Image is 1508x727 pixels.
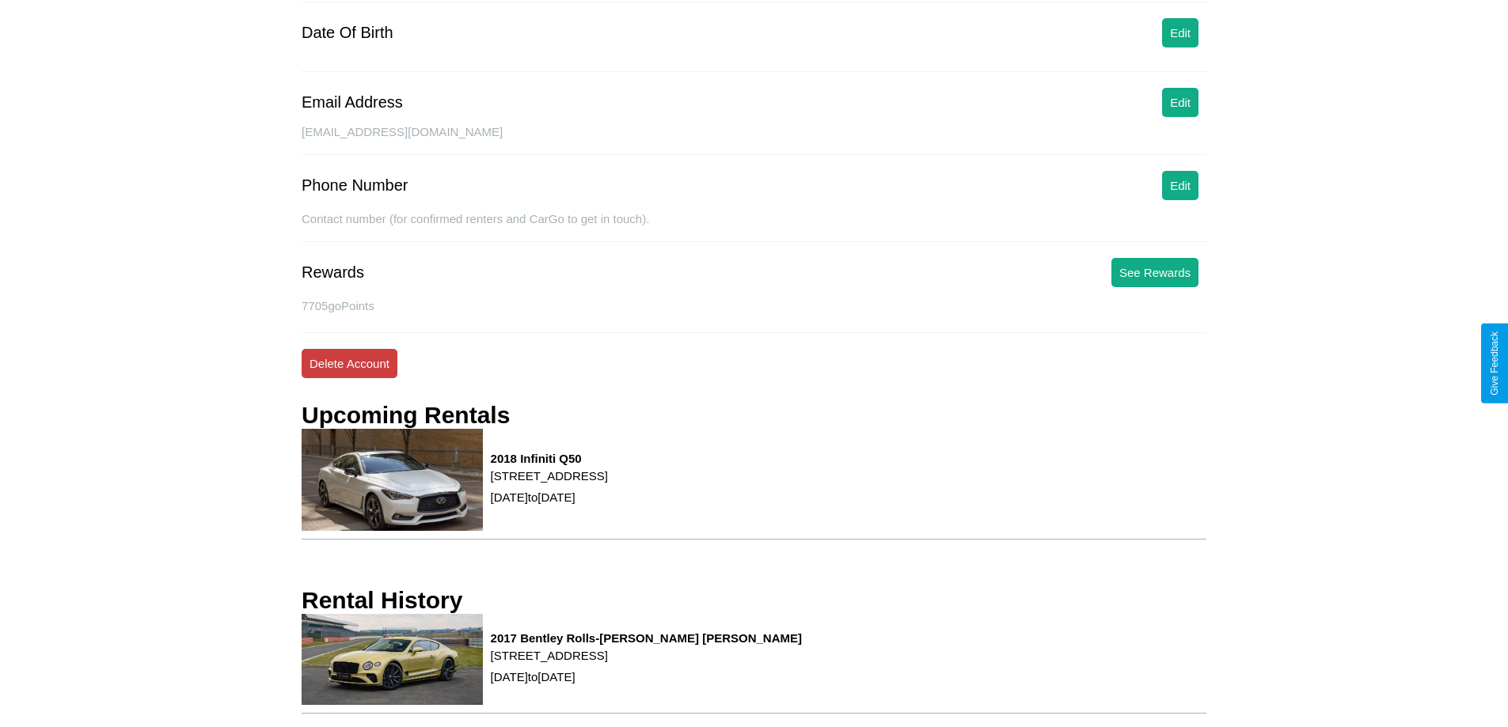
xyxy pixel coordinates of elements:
[302,429,483,531] img: rental
[1489,331,1500,396] div: Give Feedback
[1162,18,1198,47] button: Edit
[491,631,802,645] h3: 2017 Bentley Rolls-[PERSON_NAME] [PERSON_NAME]
[1162,171,1198,200] button: Edit
[302,349,397,378] button: Delete Account
[302,402,510,429] h3: Upcoming Rentals
[302,614,483,705] img: rental
[1111,258,1198,287] button: See Rewards
[302,263,364,282] div: Rewards
[491,645,802,666] p: [STREET_ADDRESS]
[491,452,608,465] h3: 2018 Infiniti Q50
[491,487,608,508] p: [DATE] to [DATE]
[302,176,408,195] div: Phone Number
[302,212,1206,242] div: Contact number (for confirmed renters and CarGo to get in touch).
[302,93,403,112] div: Email Address
[302,125,1206,155] div: [EMAIL_ADDRESS][DOMAIN_NAME]
[491,666,802,687] p: [DATE] to [DATE]
[1162,88,1198,117] button: Edit
[302,295,1206,316] p: 7705 goPoints
[302,24,393,42] div: Date Of Birth
[302,587,462,614] h3: Rental History
[491,465,608,487] p: [STREET_ADDRESS]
